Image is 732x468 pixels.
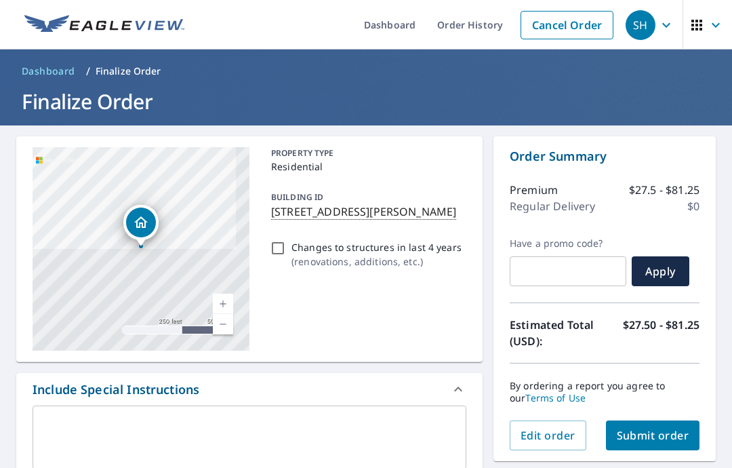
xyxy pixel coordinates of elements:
[643,264,678,279] span: Apply
[16,373,483,406] div: Include Special Instructions
[632,256,689,286] button: Apply
[510,380,699,404] p: By ordering a report you agree to our
[213,314,233,334] a: Current Level 17, Zoom Out
[510,198,595,214] p: Regular Delivery
[16,87,716,115] h1: Finalize Order
[629,182,699,198] p: $27.5 - $81.25
[626,10,655,40] div: SH
[291,254,462,269] p: ( renovations, additions, etc. )
[271,147,461,159] p: PROPERTY TYPE
[271,159,461,174] p: Residential
[606,421,700,450] button: Submit order
[510,317,605,349] p: Estimated Total (USD):
[617,428,689,443] span: Submit order
[271,191,323,203] p: BUILDING ID
[86,63,90,79] li: /
[33,381,199,399] div: Include Special Instructions
[16,60,81,82] a: Dashboard
[510,147,699,165] p: Order Summary
[96,64,161,78] p: Finalize Order
[687,198,699,214] p: $0
[291,240,462,254] p: Changes to structures in last 4 years
[525,391,586,404] a: Terms of Use
[510,421,586,450] button: Edit order
[24,15,184,35] img: EV Logo
[623,317,699,349] p: $27.50 - $81.25
[16,60,716,82] nav: breadcrumb
[123,205,159,247] div: Dropped pin, building 1, Residential property, 214 N Olbrich Rd Harvard, IL 60033
[510,237,626,250] label: Have a promo code?
[521,11,613,39] a: Cancel Order
[521,428,575,443] span: Edit order
[510,182,558,198] p: Premium
[213,294,233,314] a: Current Level 17, Zoom In
[22,64,75,78] span: Dashboard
